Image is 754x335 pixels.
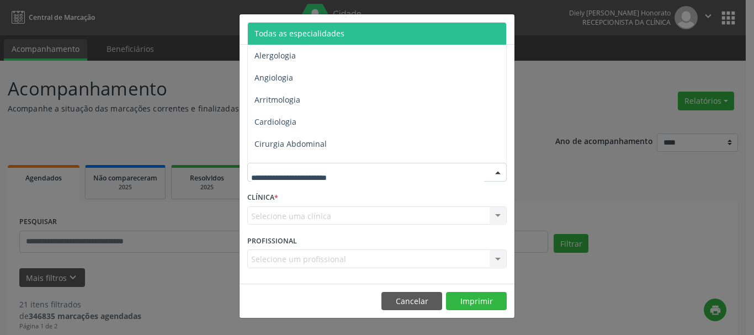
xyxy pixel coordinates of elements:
span: Todas as especialidades [254,28,344,39]
span: Cirurgia Bariatrica [254,161,322,171]
span: Cirurgia Abdominal [254,139,327,149]
span: Alergologia [254,50,296,61]
span: Angiologia [254,72,293,83]
span: Arritmologia [254,94,300,105]
label: PROFISSIONAL [247,232,297,249]
button: Cancelar [381,292,442,311]
span: Cardiologia [254,116,296,127]
button: Close [492,14,514,41]
label: CLÍNICA [247,189,278,206]
h5: Relatório de agendamentos [247,22,374,36]
button: Imprimir [446,292,507,311]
